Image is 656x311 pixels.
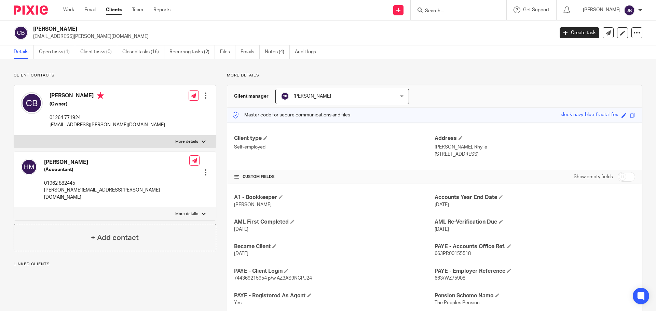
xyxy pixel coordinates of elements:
h4: PAYE - Employer Reference [435,268,635,275]
p: Master code for secure communications and files [232,112,350,118]
p: Client contacts [14,73,216,78]
span: 744369215954 p/w AZ3AS9NCPJ24 [234,276,312,281]
span: Get Support [523,8,549,12]
p: 01962 882445 [44,180,189,187]
a: Client tasks (0) [80,45,117,59]
img: svg%3E [281,92,289,100]
span: 663PR00155518 [435,251,471,256]
a: Details [14,45,34,59]
a: Reports [153,6,170,13]
h4: CUSTOM FIELDS [234,174,435,180]
h4: Address [435,135,635,142]
h4: + Add contact [91,232,139,243]
input: Search [424,8,486,14]
p: [EMAIL_ADDRESS][PERSON_NAME][DOMAIN_NAME] [50,122,165,128]
h2: [PERSON_NAME] [33,26,446,33]
span: [DATE] [435,227,449,232]
a: Audit logs [295,45,321,59]
p: More details [227,73,642,78]
img: svg%3E [21,92,43,114]
span: [PERSON_NAME] [293,94,331,99]
h5: (Owner) [50,101,165,108]
h4: A1 - Bookkeeper [234,194,435,201]
h4: Pension Scheme Name [435,292,635,299]
a: Closed tasks (16) [122,45,164,59]
p: 01264 771924 [50,114,165,121]
a: Open tasks (1) [39,45,75,59]
a: Clients [106,6,122,13]
a: Recurring tasks (2) [169,45,215,59]
a: Work [63,6,74,13]
h4: PAYE - Client Login [234,268,435,275]
h4: AML First Completed [234,218,435,226]
h4: AML Re-Verification Due [435,218,635,226]
h4: Client type [234,135,435,142]
img: svg%3E [14,26,28,40]
h4: Became Client [234,243,435,250]
h4: [PERSON_NAME] [44,159,189,166]
div: sleek-navy-blue-fractal-fox [561,111,618,119]
p: [EMAIL_ADDRESS][PERSON_NAME][DOMAIN_NAME] [33,33,549,40]
label: Show empty fields [574,173,613,180]
a: Team [132,6,143,13]
img: svg%3E [624,5,635,16]
a: Emails [241,45,260,59]
img: svg%3E [21,159,37,175]
p: Linked clients [14,261,216,267]
p: Self-employed [234,144,435,151]
p: [STREET_ADDRESS] [435,151,635,158]
p: [PERSON_NAME], Rhylie [435,144,635,151]
span: [DATE] [234,227,248,232]
h3: Client manager [234,93,269,100]
span: [PERSON_NAME] [234,202,272,207]
a: Email [84,6,96,13]
a: Files [220,45,235,59]
span: 663/WZ75908 [435,276,465,281]
h4: PAYE - Registered As Agent [234,292,435,299]
span: [DATE] [234,251,248,256]
h4: Accounts Year End Date [435,194,635,201]
span: The Peoples Pension [435,300,480,305]
img: Pixie [14,5,48,15]
p: [PERSON_NAME] [583,6,620,13]
p: More details [175,211,198,217]
p: [PERSON_NAME][EMAIL_ADDRESS][PERSON_NAME][DOMAIN_NAME] [44,187,189,201]
span: [DATE] [435,202,449,207]
h4: PAYE - Accounts Office Ref. [435,243,635,250]
h4: [PERSON_NAME] [50,92,165,101]
i: Primary [97,92,104,99]
h5: (Accountant) [44,166,189,173]
a: Create task [560,27,599,38]
p: More details [175,139,198,144]
span: Yes [234,300,242,305]
a: Notes (4) [265,45,290,59]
